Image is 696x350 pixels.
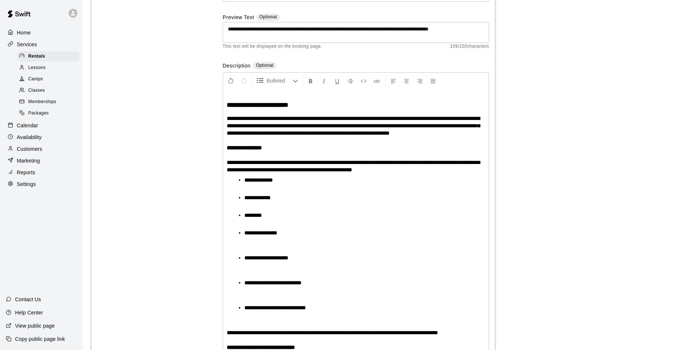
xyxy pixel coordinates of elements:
div: Memberships [18,97,80,107]
a: Home [6,27,77,38]
a: Rentals [18,51,83,62]
button: Format Italics [318,74,330,87]
a: Availability [6,132,77,143]
button: Right Align [413,74,426,87]
div: Classes [18,85,80,96]
label: Description [223,62,251,70]
span: Optional [256,63,273,68]
span: 109 / 150 characters [450,43,489,50]
p: Services [17,41,37,48]
a: Services [6,39,77,50]
a: Reports [6,167,77,178]
span: Camps [28,76,43,83]
a: Classes [18,85,83,96]
div: Rentals [18,51,80,62]
p: Calendar [17,122,38,129]
button: Center Align [400,74,413,87]
div: Lessons [18,63,80,73]
span: Bulleted List [267,77,292,84]
div: Packages [18,108,80,119]
a: Calendar [6,120,77,131]
span: This text will be displayed on the booking page. [223,43,322,50]
a: Lessons [18,62,83,73]
div: Camps [18,74,80,84]
a: Customers [6,143,77,154]
button: Redo [238,74,250,87]
p: View public page [15,322,55,329]
button: Format Bold [305,74,317,87]
a: Camps [18,74,83,85]
a: Settings [6,179,77,190]
p: Contact Us [15,296,41,303]
button: Left Align [387,74,400,87]
a: Marketing [6,155,77,166]
span: Lessons [28,64,46,72]
a: Packages [18,108,83,119]
p: Settings [17,181,36,188]
button: Justify Align [427,74,439,87]
label: Preview Text [223,14,254,22]
span: Packages [28,110,49,117]
p: Home [17,29,31,36]
p: Reports [17,169,35,176]
span: Optional [259,14,277,19]
a: Memberships [18,96,83,108]
p: Marketing [17,157,40,164]
button: Format Strikethrough [344,74,357,87]
p: Customers [17,145,42,153]
span: Memberships [28,98,56,106]
button: Format Underline [331,74,343,87]
p: Availability [17,134,42,141]
p: Copy public page link [15,335,65,343]
button: Undo [225,74,237,87]
button: Formatting Options [254,74,301,87]
span: Classes [28,87,45,94]
button: Insert Code [357,74,370,87]
p: Help Center [15,309,43,316]
span: Rentals [28,53,45,60]
button: Insert Link [371,74,383,87]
